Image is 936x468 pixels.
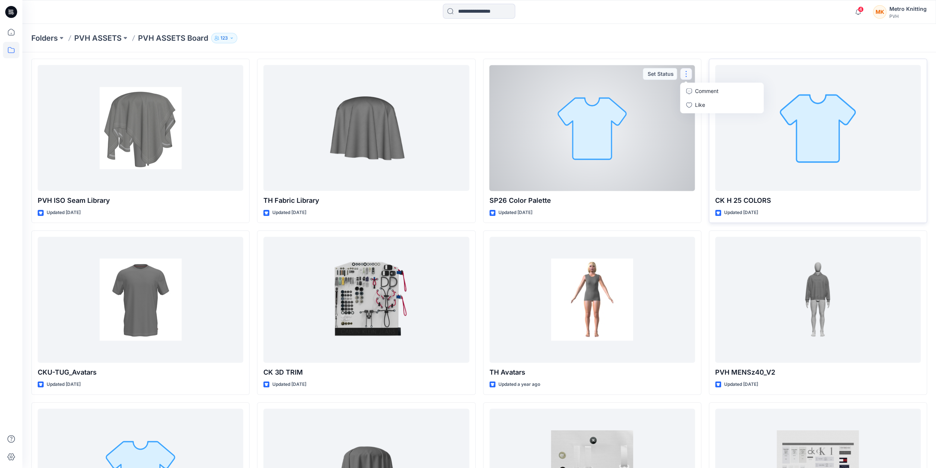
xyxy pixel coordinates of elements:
p: Updated [DATE] [272,209,306,217]
p: Updated a year ago [498,381,540,388]
p: Comment [695,87,719,95]
p: PVH MENSz40_V2 [715,367,921,378]
p: PVH ASSETS Board [138,33,208,43]
div: PVH [889,13,927,19]
p: Updated [DATE] [724,209,758,217]
p: CK H 25 COLORS [715,195,921,206]
a: CK H 25 COLORS [715,65,921,191]
a: Folders [31,33,58,43]
p: Updated [DATE] [47,209,81,217]
p: Updated [DATE] [47,381,81,388]
a: PVH MENSz40_V2 [715,237,921,363]
a: CK 3D TRIM [263,237,469,363]
a: SP26 Color Palette [489,65,695,191]
div: MK [873,5,886,19]
button: 123 [211,33,237,43]
p: PVH ISO Seam Library [38,195,243,206]
p: TH Fabric Library [263,195,469,206]
p: TH Avatars [489,367,695,378]
div: Metro Knitting [889,4,927,13]
span: 4 [858,6,864,12]
p: Updated [DATE] [498,209,532,217]
p: SP26 Color Palette [489,195,695,206]
a: CKU-TUG_Avatars [38,237,243,363]
p: Updated [DATE] [724,381,758,388]
p: Updated [DATE] [272,381,306,388]
p: 123 [220,34,228,42]
a: PVH ISO Seam Library [38,65,243,191]
a: PVH ASSETS [74,33,122,43]
p: Like [695,101,705,109]
a: TH Avatars [489,237,695,363]
a: TH Fabric Library [263,65,469,191]
p: CK 3D TRIM [263,367,469,378]
p: CKU-TUG_Avatars [38,367,243,378]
